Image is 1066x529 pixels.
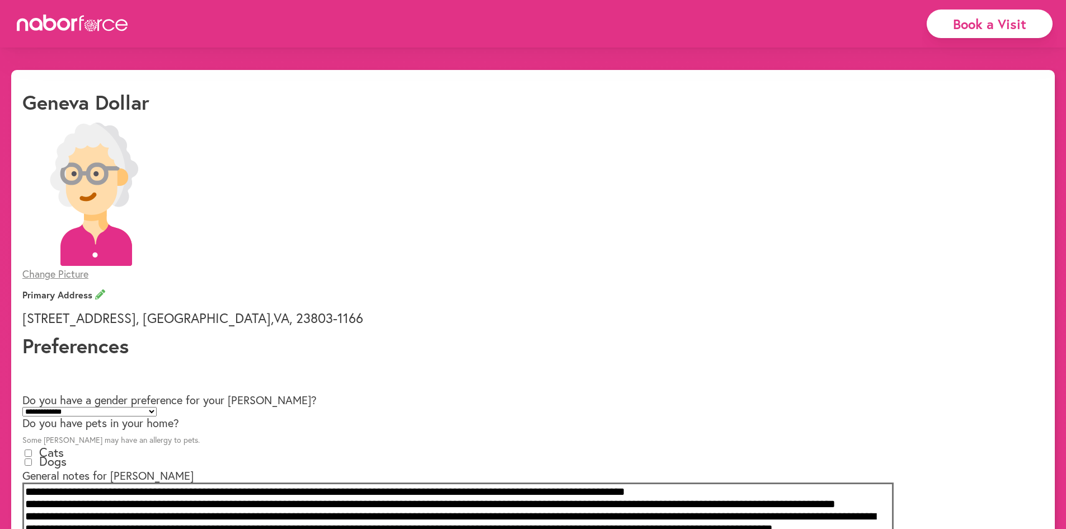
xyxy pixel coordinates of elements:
[22,468,194,483] label: General notes for [PERSON_NAME]
[22,334,1044,358] h1: Preferences
[39,444,64,460] label: Cats
[22,436,1044,445] p: Some [PERSON_NAME] may have an allergy to pets.
[927,10,1053,38] div: Book a Visit
[39,453,67,469] label: Dogs
[22,123,166,266] img: efc20bcf08b0dac87679abea64c1faab.png
[22,90,149,114] h1: Geneva Dollar
[22,289,1044,301] h3: Primary Address
[22,415,179,430] label: Do you have pets in your home?
[22,267,88,280] span: Change Picture
[22,310,1044,326] p: [STREET_ADDRESS] , [GEOGRAPHIC_DATA] , VA , 23803-1166
[22,392,317,408] label: Do you have a gender preference for your [PERSON_NAME]?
